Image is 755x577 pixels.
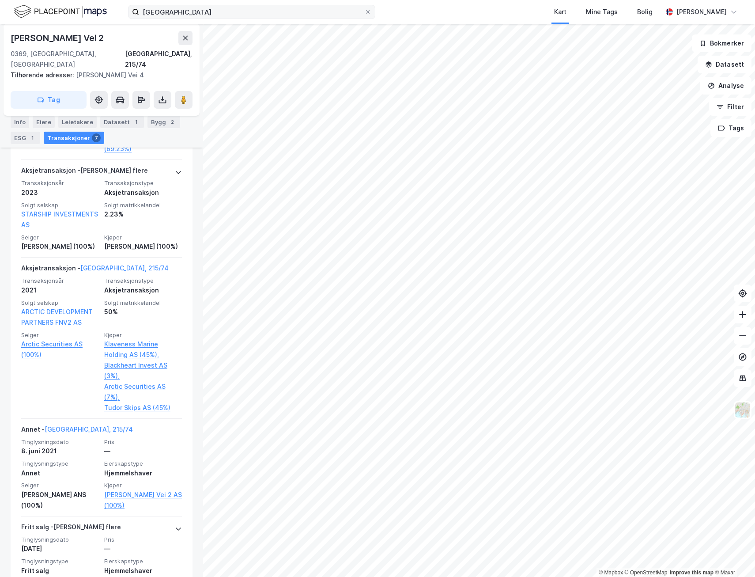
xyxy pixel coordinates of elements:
span: Kjøper [104,482,182,489]
a: ARCTIC DEVELOPMENT PARTNERS FNV2 AS [21,308,93,326]
a: [PERSON_NAME] Vei 2 AS (100%) [104,490,182,511]
a: Tudor Skips AS (45%) [104,402,182,413]
span: Tinglysningsdato [21,438,99,446]
div: Fritt salg [21,566,99,576]
span: Transaksjonstype [104,179,182,187]
span: Transaksjonstype [104,277,182,285]
div: [PERSON_NAME] [676,7,727,17]
div: Leietakere [58,116,97,128]
div: Datasett [100,116,144,128]
div: Aksjetransaksjon [104,285,182,296]
button: Datasett [698,56,751,73]
span: Eierskapstype [104,460,182,467]
a: [GEOGRAPHIC_DATA], 215/74 [80,264,169,272]
span: Selger [21,234,99,241]
div: — [104,543,182,554]
div: Hjemmelshaver [104,566,182,576]
div: 1 [132,118,140,126]
span: Pris [104,536,182,543]
span: Kjøper [104,331,182,339]
div: [PERSON_NAME] ANS (100%) [21,490,99,511]
span: Kjøper [104,234,182,241]
div: Bolig [637,7,653,17]
button: Filter [709,98,751,116]
a: Arctic Securities AS (100%) [21,339,99,360]
div: Eiere [33,116,55,128]
a: Mapbox [599,569,623,576]
div: Info [11,116,29,128]
div: Fritt salg - [PERSON_NAME] flere [21,522,121,536]
span: Solgt matrikkelandel [104,201,182,209]
div: [GEOGRAPHIC_DATA], 215/74 [125,49,193,70]
iframe: Chat Widget [711,535,755,577]
div: [PERSON_NAME] (100%) [104,241,182,252]
div: 7 [92,133,101,142]
div: [PERSON_NAME] Vei 2 [11,31,106,45]
div: Kart [554,7,566,17]
div: [PERSON_NAME] (100%) [21,241,99,252]
input: Søk på adresse, matrikkel, gårdeiere, leietakere eller personer [139,5,364,19]
span: Solgt selskap [21,299,99,307]
a: Arctic Securities AS (7%), [104,381,182,402]
a: Klaveness Marine Holding AS (45%), [104,339,182,360]
div: 50% [104,307,182,317]
a: Blackheart Invest AS (3%), [104,360,182,381]
span: Tinglysningsdato [21,536,99,543]
img: logo.f888ab2527a4732fd821a326f86c7f29.svg [14,4,107,19]
button: Analyse [700,77,751,95]
span: Pris [104,438,182,446]
img: Z [734,402,751,418]
span: Solgt matrikkelandel [104,299,182,307]
div: Transaksjoner [44,132,104,144]
a: Improve this map [670,569,713,576]
span: Transaksjonsår [21,277,99,285]
div: 8. juni 2021 [21,446,99,456]
span: Selger [21,482,99,489]
div: Bygg [147,116,180,128]
div: Aksjetransaksjon [104,187,182,198]
button: Tags [710,119,751,137]
span: Selger [21,331,99,339]
div: 2 [168,118,177,126]
div: Aksjetransaksjon - [PERSON_NAME] flere [21,165,148,179]
a: [GEOGRAPHIC_DATA], 215/74 [45,425,133,433]
div: ESG [11,132,40,144]
a: OpenStreetMap [625,569,668,576]
div: 0369, [GEOGRAPHIC_DATA], [GEOGRAPHIC_DATA] [11,49,125,70]
div: Annet - [21,424,133,438]
div: Annet [21,468,99,478]
span: Tinglysningstype [21,558,99,565]
div: Aksjetransaksjon - [21,263,169,277]
div: Mine Tags [586,7,618,17]
button: Bokmerker [692,34,751,52]
span: Solgt selskap [21,201,99,209]
a: STARSHIP INVESTMENTS AS [21,210,98,228]
div: [PERSON_NAME] Vei 4 [11,70,185,80]
div: 2021 [21,285,99,296]
button: Tag [11,91,87,109]
span: Eierskapstype [104,558,182,565]
div: — [104,446,182,456]
div: Hjemmelshaver [104,468,182,478]
span: Tinglysningstype [21,460,99,467]
div: 1 [28,133,37,142]
div: [DATE] [21,543,99,554]
div: 2.23% [104,209,182,220]
span: Transaksjonsår [21,179,99,187]
span: Tilhørende adresser: [11,71,76,79]
div: 2023 [21,187,99,198]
